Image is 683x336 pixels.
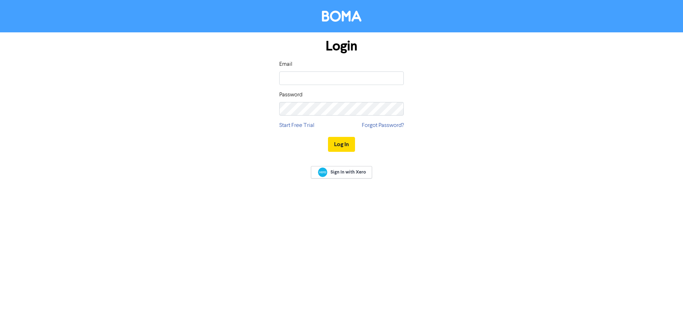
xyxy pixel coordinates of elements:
[328,137,355,152] button: Log In
[322,11,361,22] img: BOMA Logo
[362,121,404,130] a: Forgot Password?
[279,60,292,69] label: Email
[318,167,327,177] img: Xero logo
[311,166,372,178] a: Sign In with Xero
[279,91,302,99] label: Password
[279,38,404,54] h1: Login
[279,121,314,130] a: Start Free Trial
[330,169,366,175] span: Sign In with Xero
